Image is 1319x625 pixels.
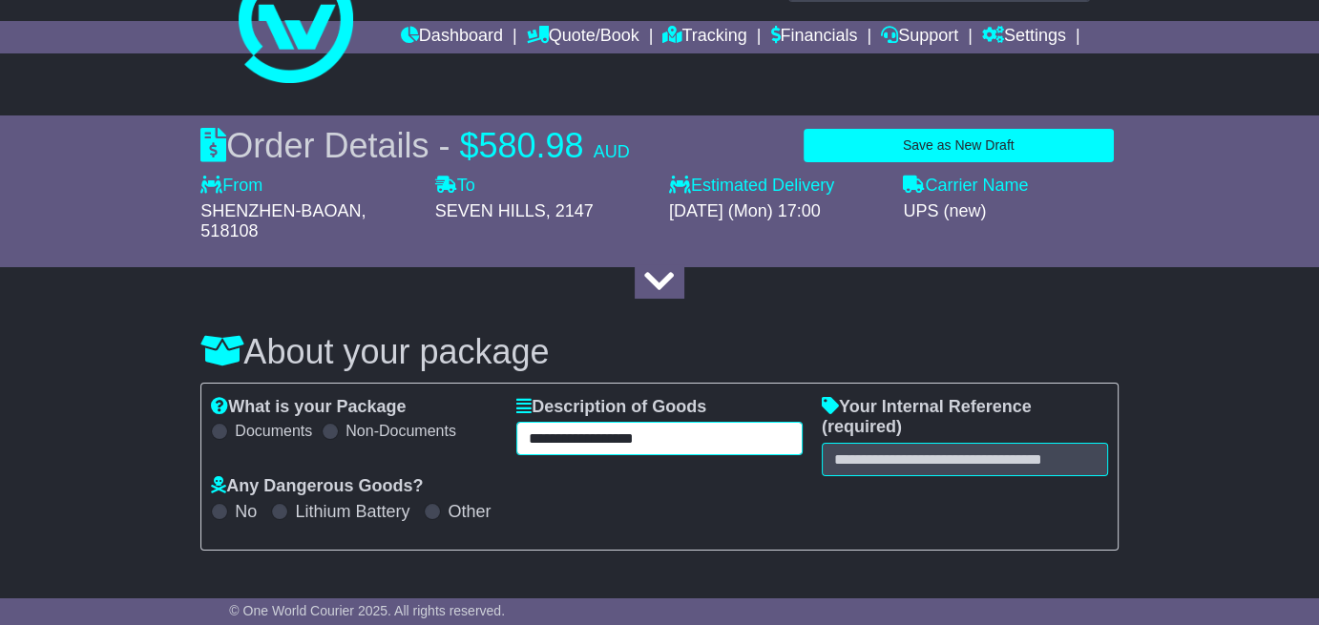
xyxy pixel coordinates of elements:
[516,397,706,418] label: Description of Goods
[669,176,884,197] label: Estimated Delivery
[448,502,491,523] label: Other
[527,21,639,53] a: Quote/Book
[200,333,1118,371] h3: About your package
[594,142,630,161] span: AUD
[200,176,262,197] label: From
[211,397,406,418] label: What is your Package
[669,201,884,222] div: [DATE] (Mon) 17:00
[546,201,594,220] span: , 2147
[435,176,475,197] label: To
[903,176,1028,197] label: Carrier Name
[200,125,629,166] div: Order Details -
[401,21,503,53] a: Dashboard
[200,201,361,220] span: SHENZHEN-BAOAN
[478,126,583,165] span: 580.98
[770,21,857,53] a: Financials
[982,21,1066,53] a: Settings
[295,502,409,523] label: Lithium Battery
[235,502,257,523] label: No
[903,201,1118,222] div: UPS (new)
[804,129,1114,162] button: Save as New Draft
[662,21,746,53] a: Tracking
[881,21,958,53] a: Support
[229,603,505,618] span: © One World Courier 2025. All rights reserved.
[345,422,456,440] label: Non-Documents
[200,201,366,241] span: , 518108
[822,397,1108,438] label: Your Internal Reference (required)
[459,126,478,165] span: $
[435,201,546,220] span: SEVEN HILLS
[211,476,423,497] label: Any Dangerous Goods?
[235,422,312,440] label: Documents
